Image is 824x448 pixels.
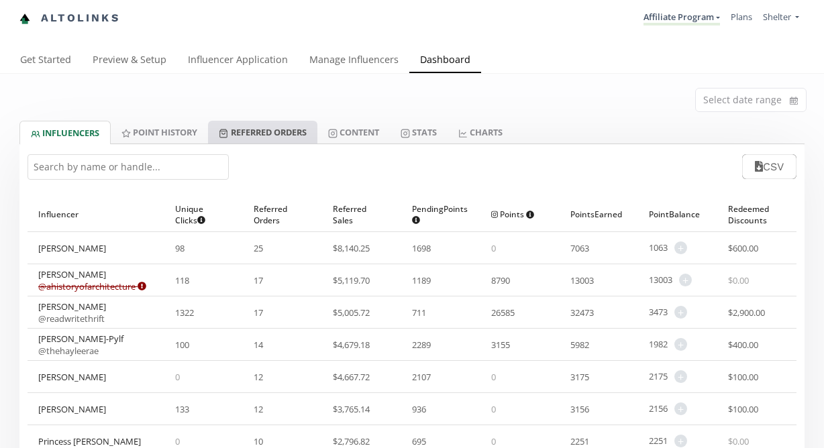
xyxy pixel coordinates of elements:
span: + [674,338,687,351]
span: $ 100.00 [728,403,758,415]
span: 3155 [491,339,510,351]
span: 2289 [412,339,431,351]
div: [PERSON_NAME]-Pylf [38,333,123,357]
span: $ 3,765.14 [333,403,370,415]
div: [PERSON_NAME] [38,300,106,325]
span: 12 [254,403,263,415]
span: 1982 [649,338,668,351]
span: $ 2,900.00 [728,306,765,319]
span: 5982 [570,339,589,351]
div: Referred Sales [333,197,391,231]
a: Shelter [763,11,799,26]
span: 3156 [570,403,589,415]
span: $ 4,679.18 [333,339,370,351]
svg: calendar [790,94,798,107]
span: 0 [491,371,496,383]
span: 3473 [649,306,668,319]
span: $ 0.00 [728,435,749,447]
span: 2251 [570,435,589,447]
span: 2156 [649,402,668,415]
span: Points [491,209,535,220]
a: Manage Influencers [299,48,409,74]
span: $ 5,119.70 [333,274,370,286]
a: @thehayleerae [38,345,99,357]
a: INFLUENCERS [19,121,111,144]
span: + [674,370,687,383]
span: 1189 [412,274,431,286]
span: 118 [175,274,189,286]
div: Princess [PERSON_NAME] [38,435,141,447]
a: Stats [390,121,448,144]
div: [PERSON_NAME] [38,403,106,415]
span: 0 [491,435,496,447]
div: Point Balance [649,197,707,231]
span: $ 4,667.72 [333,371,370,383]
a: Influencer Application [177,48,299,74]
span: 0 [175,435,180,447]
a: Plans [731,11,752,23]
span: $ 0.00 [728,274,749,286]
div: Redeemed Discounts [728,197,786,231]
span: 17 [254,274,263,286]
span: Shelter [763,11,791,23]
span: 25 [254,242,263,254]
span: $ 2,796.82 [333,435,370,447]
span: 2175 [649,370,668,383]
span: 0 [491,403,496,415]
span: 1698 [412,242,431,254]
span: $ 600.00 [728,242,758,254]
span: 98 [175,242,185,254]
span: + [674,402,687,415]
span: $ 100.00 [728,371,758,383]
a: CHARTS [448,121,513,144]
span: Unique Clicks [175,203,222,226]
span: $ 5,005.72 [333,306,370,319]
span: 26585 [491,306,515,319]
span: 10 [254,435,263,447]
div: Referred Orders [254,197,311,231]
a: Point HISTORY [111,121,208,144]
span: 2107 [412,371,431,383]
button: CSV [742,154,796,179]
img: favicon-32x32.png [19,13,30,24]
a: Affiliate Program [643,11,720,25]
input: Search by name or handle... [28,154,229,180]
a: Get Started [9,48,82,74]
span: 13003 [570,274,594,286]
div: Points Earned [570,197,628,231]
span: 32473 [570,306,594,319]
div: [PERSON_NAME] [38,268,146,292]
a: Altolinks [19,7,120,30]
span: + [674,306,687,319]
span: 1322 [175,306,194,319]
span: 12 [254,371,263,383]
span: 1063 [649,241,668,254]
span: 2251 [649,435,668,447]
div: [PERSON_NAME] [38,371,106,383]
span: + [679,274,692,286]
a: Content [317,121,390,144]
span: 695 [412,435,426,447]
span: + [674,241,687,254]
span: 3175 [570,371,589,383]
div: [PERSON_NAME] [38,242,106,254]
span: 0 [491,242,496,254]
span: 0 [175,371,180,383]
span: 936 [412,403,426,415]
a: Referred Orders [208,121,317,144]
span: 711 [412,306,426,319]
span: 14 [254,339,263,351]
span: 100 [175,339,189,351]
div: Influencer [38,197,154,231]
span: 13003 [649,274,672,286]
a: Dashboard [409,48,481,74]
span: 133 [175,403,189,415]
span: + [674,435,687,447]
span: $ 400.00 [728,339,758,351]
span: 8790 [491,274,510,286]
span: 17 [254,306,263,319]
span: $ 8,140.25 [333,242,370,254]
span: Pending Points [412,203,468,226]
span: 7063 [570,242,589,254]
a: @readwritethrift [38,313,105,325]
